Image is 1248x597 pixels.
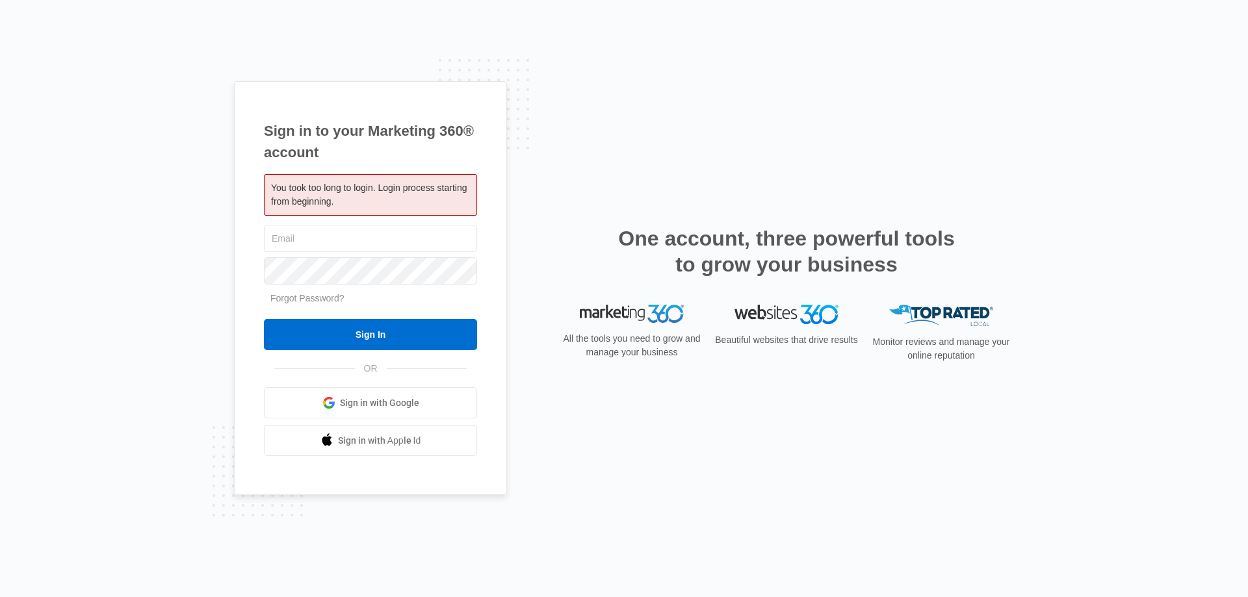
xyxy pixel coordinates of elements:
[264,120,477,163] h1: Sign in to your Marketing 360® account
[264,319,477,350] input: Sign In
[714,333,859,347] p: Beautiful websites that drive results
[264,387,477,418] a: Sign in with Google
[868,335,1014,362] p: Monitor reviews and manage your online reputation
[264,225,477,252] input: Email
[271,183,467,207] span: You took too long to login. Login process starting from beginning.
[614,225,959,277] h2: One account, three powerful tools to grow your business
[270,293,344,303] a: Forgot Password?
[355,362,387,375] span: OR
[734,305,838,324] img: Websites 360
[340,396,419,410] span: Sign in with Google
[559,332,705,359] p: All the tools you need to grow and manage your business
[338,434,421,448] span: Sign in with Apple Id
[580,305,684,323] img: Marketing 360
[264,425,477,456] a: Sign in with Apple Id
[889,305,993,326] img: Top Rated Local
